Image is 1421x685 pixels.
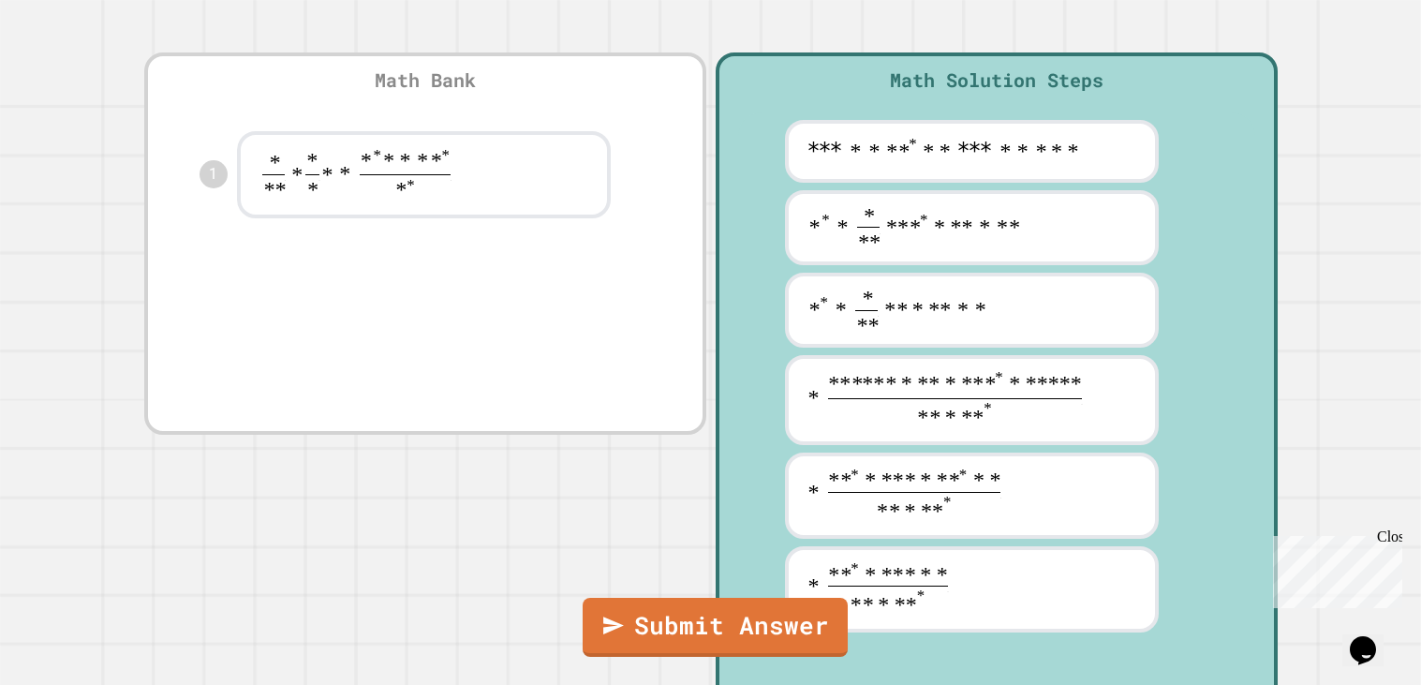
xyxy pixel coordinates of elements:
[1342,610,1402,666] iframe: chat widget
[356,47,495,112] div: Math Bank
[583,598,848,657] a: Submit Answer
[1266,529,1402,608] iframe: chat widget
[871,47,1122,112] div: Math Solution Steps
[7,7,129,119] div: Chat with us now!Close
